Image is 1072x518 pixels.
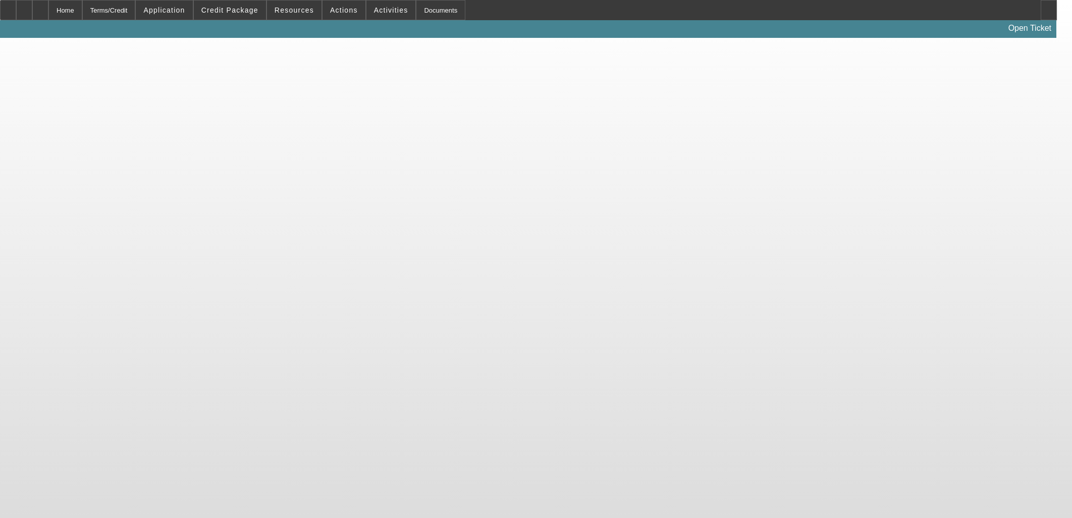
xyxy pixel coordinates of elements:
span: Resources [275,6,314,14]
span: Application [143,6,185,14]
span: Actions [330,6,358,14]
span: Credit Package [201,6,258,14]
button: Activities [366,1,416,20]
button: Actions [323,1,365,20]
button: Credit Package [194,1,266,20]
span: Activities [374,6,408,14]
button: Resources [267,1,321,20]
a: Open Ticket [1004,20,1055,37]
button: Application [136,1,192,20]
